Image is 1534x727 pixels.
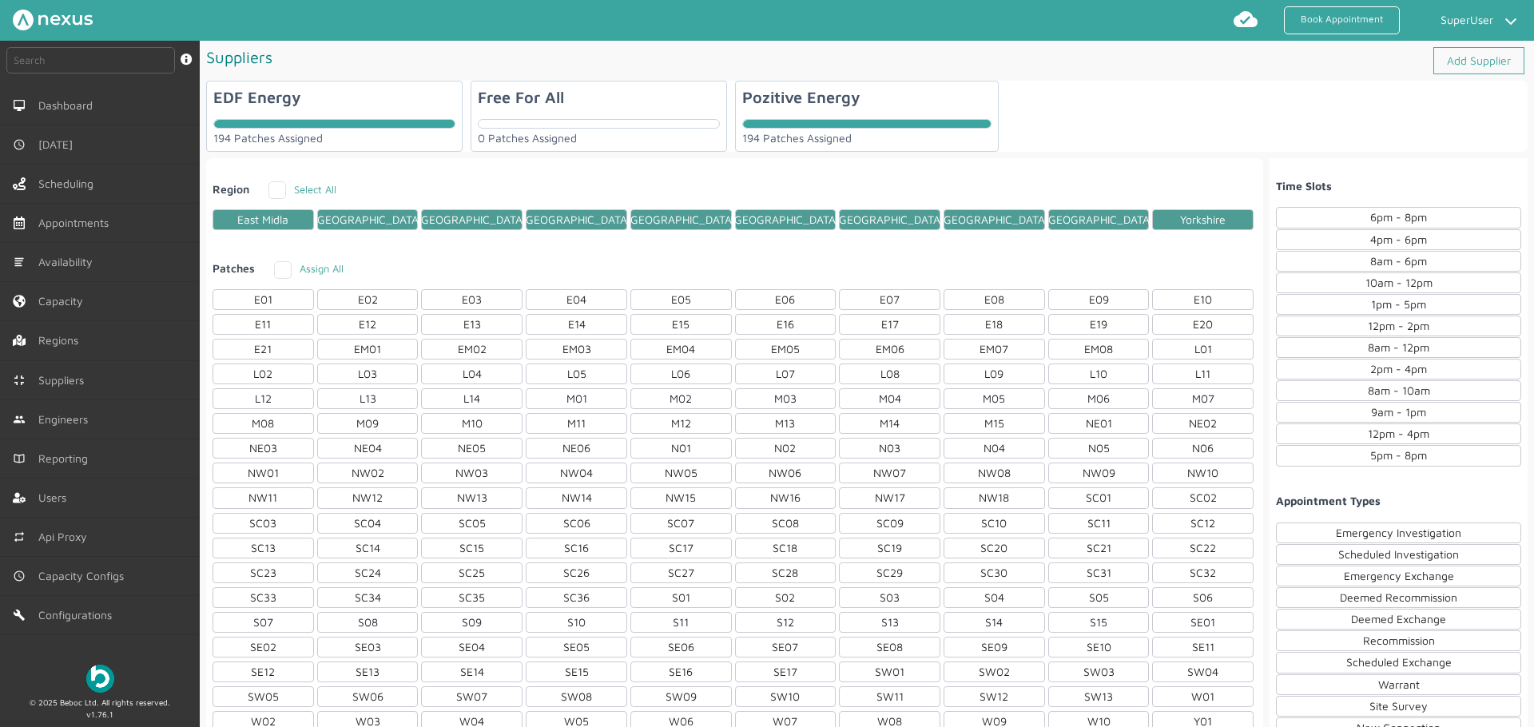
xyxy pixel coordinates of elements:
[944,538,1045,558] div: SC20
[421,637,523,657] div: SE04
[317,612,419,633] div: S08
[1152,438,1254,459] div: N06
[1276,696,1521,717] div: Site Survey
[213,513,314,534] div: SC03
[839,661,940,682] div: SW01
[1048,538,1150,558] div: SC21
[317,562,419,583] div: SC24
[1276,272,1521,293] div: 10am - 12pm
[13,530,26,543] img: md-repeat.svg
[630,612,732,633] div: S11
[1276,566,1521,586] div: Emergency Exchange
[317,314,419,335] div: E12
[1048,339,1150,360] div: EM08
[944,388,1045,409] div: M05
[1276,445,1521,466] div: 5pm - 8pm
[38,99,99,112] span: Dashboard
[526,289,627,310] div: E04
[1276,380,1521,401] div: 8am - 10am
[735,289,837,310] div: E06
[317,339,419,360] div: EM01
[317,587,419,608] div: SC34
[268,183,336,196] label: Select All
[735,686,837,707] div: SW10
[1152,513,1254,534] div: SC12
[213,314,314,335] div: E11
[526,339,627,360] div: EM03
[1048,587,1150,608] div: S05
[213,463,314,483] div: NW01
[1048,487,1150,508] div: SC01
[735,339,837,360] div: EM05
[839,562,940,583] div: SC29
[944,339,1045,360] div: EM07
[38,530,93,543] span: Api Proxy
[421,463,523,483] div: NW03
[213,363,314,384] div: L02
[6,47,175,73] input: Search by: Ref, PostCode, MPAN, MPRN, Account, Customer
[1048,661,1150,682] div: SW03
[735,661,837,682] div: SE17
[1152,209,1254,230] div: Yorkshire
[839,587,940,608] div: S03
[317,289,419,310] div: E02
[38,452,94,465] span: Reporting
[630,363,732,384] div: L06
[944,209,1045,230] div: [GEOGRAPHIC_DATA]
[944,637,1045,657] div: SE09
[1276,423,1521,444] div: 12pm - 4pm
[317,438,419,459] div: NE04
[213,209,314,230] div: East Midla
[839,612,940,633] div: S13
[735,363,837,384] div: L07
[421,209,523,230] div: [GEOGRAPHIC_DATA]
[13,570,26,582] img: md-time.svg
[526,562,627,583] div: SC26
[213,538,314,558] div: SC13
[213,661,314,682] div: SE12
[735,587,837,608] div: S02
[213,587,314,608] div: SC33
[944,587,1045,608] div: S04
[742,132,992,145] div: 194 Patches Assigned
[13,138,26,151] img: md-time.svg
[38,256,99,268] span: Availability
[1276,652,1521,673] div: Scheduled Exchange
[742,88,860,106] div: Pozitive Energy
[1276,316,1521,336] div: 12pm - 2pm
[1276,251,1521,272] div: 8am - 6pm
[13,413,26,426] img: md-people.svg
[421,314,523,335] div: E13
[13,99,26,112] img: md-desktop.svg
[526,587,627,608] div: SC36
[317,463,419,483] div: NW02
[13,491,26,504] img: user-left-menu.svg
[13,256,26,268] img: md-list.svg
[421,388,523,409] div: L14
[944,513,1045,534] div: SC10
[1048,513,1150,534] div: SC11
[1276,522,1521,543] div: Emergency Investigation
[630,661,732,682] div: SE16
[421,413,523,434] div: M10
[1048,438,1150,459] div: N05
[1048,388,1150,409] div: M06
[630,413,732,434] div: M12
[213,612,314,633] div: S07
[735,562,837,583] div: SC28
[1048,686,1150,707] div: SW13
[206,41,867,73] h1: Suppliers
[1284,6,1400,34] a: Book Appointment
[630,463,732,483] div: NW05
[1048,612,1150,633] div: S15
[1048,363,1150,384] div: L10
[38,138,79,151] span: [DATE]
[944,314,1045,335] div: E18
[735,209,837,230] div: [GEOGRAPHIC_DATA]
[421,339,523,360] div: EM02
[38,413,94,426] span: Engineers
[839,314,940,335] div: E17
[630,289,732,310] div: E05
[735,463,837,483] div: NW06
[38,217,115,229] span: Appointments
